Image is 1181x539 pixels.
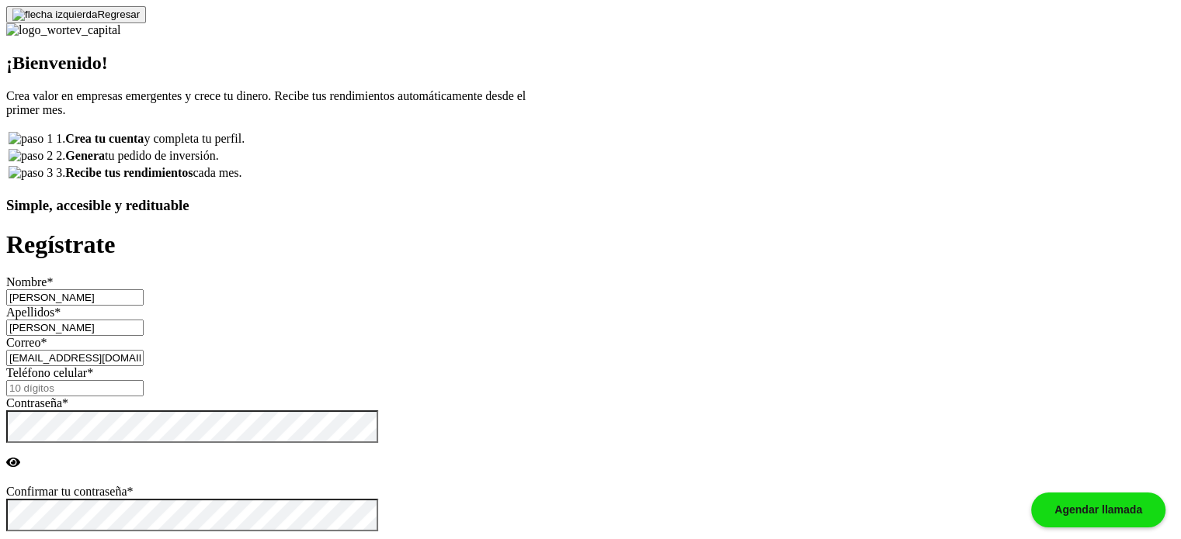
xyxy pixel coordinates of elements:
div: Agendar llamada [1031,492,1165,527]
p: Crea valor en empresas emergentes y crece tu dinero. Recibe tus rendimientos automáticamente desd... [6,89,1175,117]
label: Teléfono celular [6,366,93,379]
input: inversionista@gmail.com [6,350,144,366]
img: paso 2 [9,149,53,163]
td: 2. tu pedido de inversión. [55,148,245,164]
button: Regresar [6,6,146,23]
strong: Crea tu cuenta [65,132,144,145]
input: 10 dígitos [6,380,144,396]
label: Correo [6,336,47,349]
label: Nombre [6,275,53,289]
label: Confirmar tu contraseña [6,485,134,498]
label: Apellidos [6,306,61,319]
strong: Genera [65,149,105,162]
h2: ¡Bienvenido! [6,53,1175,74]
img: logo_wortev_capital [6,23,121,37]
img: paso 1 [9,132,53,146]
a: flecha izquierdaRegresar [6,7,146,20]
td: 3. cada mes. [55,165,245,181]
h1: Regístrate [6,230,1175,259]
label: Contraseña [6,396,68,409]
h3: Simple, accesible y redituable [6,197,1175,214]
td: 1. y completa tu perfil. [55,131,245,147]
strong: Recibe tus rendimientos [65,166,193,179]
img: flecha izquierda [12,9,97,21]
img: paso 3 [9,166,53,180]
